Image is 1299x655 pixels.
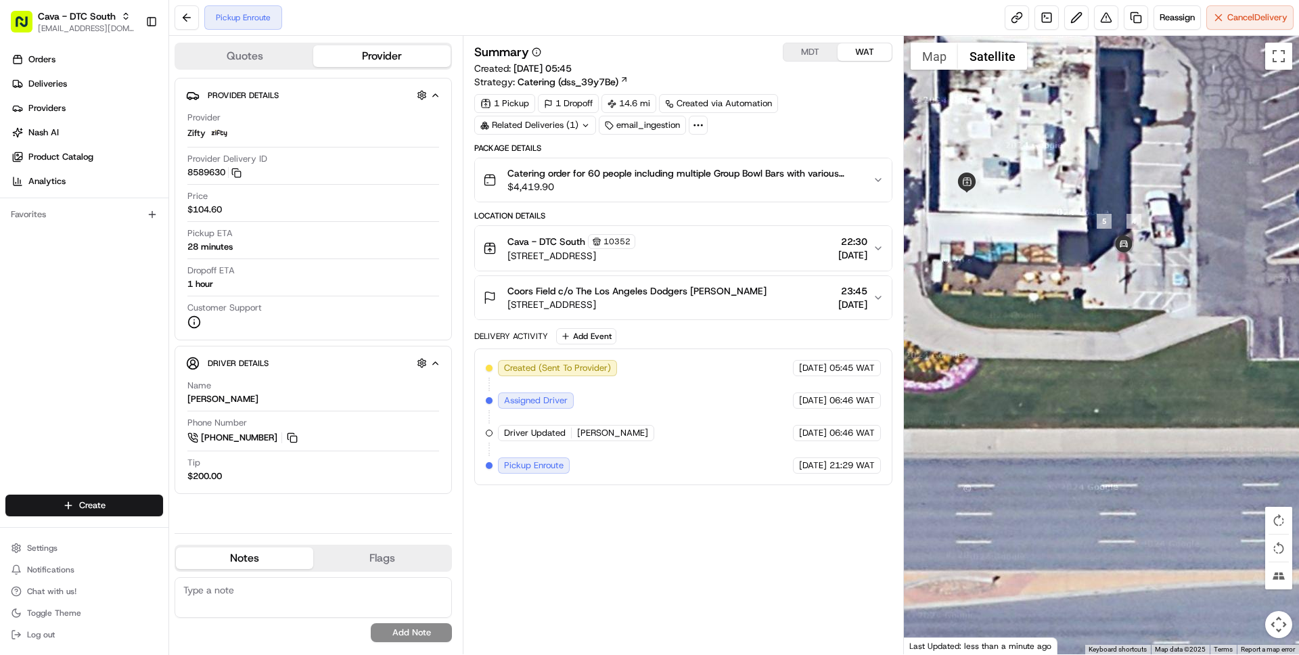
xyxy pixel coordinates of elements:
[27,196,104,210] span: Knowledge Base
[28,53,55,66] span: Orders
[46,143,171,154] div: We're available if you need us!
[538,94,599,113] div: 1 Dropoff
[109,191,223,215] a: 💻API Documentation
[838,43,892,61] button: WAT
[27,586,76,597] span: Chat with us!
[474,331,548,342] div: Delivery Activity
[176,547,313,569] button: Notes
[474,210,892,221] div: Location Details
[799,459,827,472] span: [DATE]
[135,229,164,240] span: Pylon
[187,393,258,405] div: [PERSON_NAME]
[1160,12,1195,24] span: Reassign
[5,122,168,143] a: Nash AI
[5,582,163,601] button: Chat with us!
[577,427,648,439] span: [PERSON_NAME]
[1265,43,1292,70] button: Toggle fullscreen view
[829,459,875,472] span: 21:29 WAT
[507,249,635,263] span: [STREET_ADDRESS]
[1227,12,1287,24] span: Cancel Delivery
[838,235,867,248] span: 22:30
[208,90,279,101] span: Provider Details
[518,75,629,89] a: Catering (dss_39y7Be)
[507,298,767,311] span: [STREET_ADDRESS]
[599,116,686,135] div: email_ingestion
[14,198,24,208] div: 📗
[187,470,222,482] div: $200.00
[186,352,440,374] button: Driver Details
[1265,562,1292,589] button: Tilt map
[187,302,262,314] span: Customer Support
[14,14,41,41] img: Nash
[230,133,246,150] button: Start new chat
[958,43,1027,70] button: Show satellite imagery
[1097,214,1112,229] div: 5
[504,394,568,407] span: Assigned Driver
[659,94,778,113] a: Created via Automation
[556,328,616,344] button: Add Event
[474,75,629,89] div: Strategy:
[5,539,163,558] button: Settings
[114,198,125,208] div: 💻
[1265,507,1292,534] button: Rotate map clockwise
[904,637,1057,654] div: Last Updated: less than a minute ago
[475,158,891,202] button: Catering order for 60 people including multiple Group Bowl Bars with various protein options like...
[28,175,66,187] span: Analytics
[475,276,891,319] button: Coors Field c/o The Los Angeles Dodgers [PERSON_NAME][STREET_ADDRESS]23:45[DATE]
[187,227,233,240] span: Pickup ETA
[799,427,827,439] span: [DATE]
[799,362,827,374] span: [DATE]
[14,129,38,154] img: 1736555255976-a54dd68f-1ca7-489b-9aae-adbdc363a1c4
[1206,5,1294,30] button: CancelDelivery
[14,54,246,76] p: Welcome 👋
[5,146,168,168] a: Product Catalog
[208,358,269,369] span: Driver Details
[187,278,213,290] div: 1 hour
[474,62,572,75] span: Created:
[28,78,67,90] span: Deliveries
[504,459,564,472] span: Pickup Enroute
[1265,535,1292,562] button: Rotate map counterclockwise
[474,143,892,154] div: Package Details
[187,380,211,392] span: Name
[187,153,267,165] span: Provider Delivery ID
[176,45,313,67] button: Quotes
[829,362,875,374] span: 05:45 WAT
[5,560,163,579] button: Notifications
[601,94,656,113] div: 14.6 mi
[5,495,163,516] button: Create
[1214,646,1233,653] a: Terms
[507,166,861,180] span: Catering order for 60 people including multiple Group Bowl Bars with various protein options like...
[79,499,106,512] span: Create
[5,5,140,38] button: Cava - DTC South[EMAIL_ADDRESS][DOMAIN_NAME]
[27,564,74,575] span: Notifications
[838,248,867,262] span: [DATE]
[313,45,451,67] button: Provider
[187,166,242,179] button: 8589630
[187,417,247,429] span: Phone Number
[187,112,221,124] span: Provider
[27,629,55,640] span: Log out
[38,9,116,23] button: Cava - DTC South
[603,236,631,247] span: 10352
[187,457,200,469] span: Tip
[46,129,222,143] div: Start new chat
[514,62,572,74] span: [DATE] 05:45
[28,151,93,163] span: Product Catalog
[1155,646,1206,653] span: Map data ©2025
[5,171,168,192] a: Analytics
[5,625,163,644] button: Log out
[187,204,222,216] span: $104.60
[829,427,875,439] span: 06:46 WAT
[313,547,451,569] button: Flags
[5,49,168,70] a: Orders
[187,265,235,277] span: Dropoff ETA
[799,394,827,407] span: [DATE]
[507,180,861,194] span: $4,419.90
[187,430,300,445] a: [PHONE_NUMBER]
[1265,611,1292,638] button: Map camera controls
[5,73,168,95] a: Deliveries
[38,23,135,34] span: [EMAIL_ADDRESS][DOMAIN_NAME]
[1241,646,1295,653] a: Report a map error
